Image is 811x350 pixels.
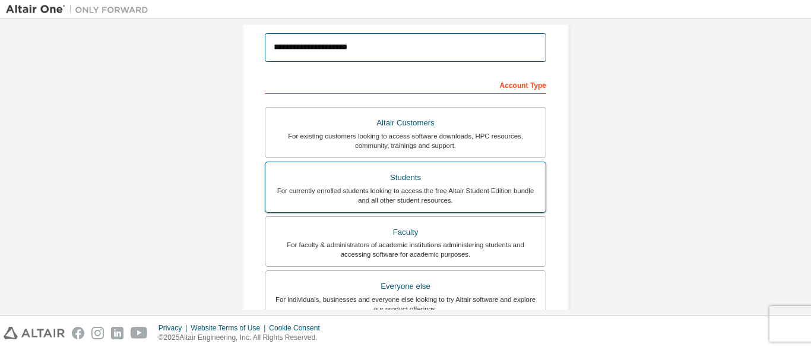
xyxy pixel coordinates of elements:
div: Everyone else [273,278,538,295]
img: linkedin.svg [111,327,123,339]
div: Website Terms of Use [191,323,269,333]
img: Altair One [6,4,154,15]
div: Faculty [273,224,538,241]
div: For currently enrolled students looking to access the free Altair Student Edition bundle and all ... [273,186,538,205]
div: Students [273,169,538,186]
div: For existing customers looking to access software downloads, HPC resources, community, trainings ... [273,131,538,150]
div: For faculty & administrators of academic institutions administering students and accessing softwa... [273,240,538,259]
img: youtube.svg [131,327,148,339]
p: © 2025 Altair Engineering, Inc. All Rights Reserved. [159,333,327,343]
img: instagram.svg [91,327,104,339]
div: Cookie Consent [269,323,327,333]
div: Privacy [159,323,191,333]
div: For individuals, businesses and everyone else looking to try Altair software and explore our prod... [273,295,538,314]
img: altair_logo.svg [4,327,65,339]
img: facebook.svg [72,327,84,339]
div: Account Type [265,75,546,94]
div: Altair Customers [273,115,538,131]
